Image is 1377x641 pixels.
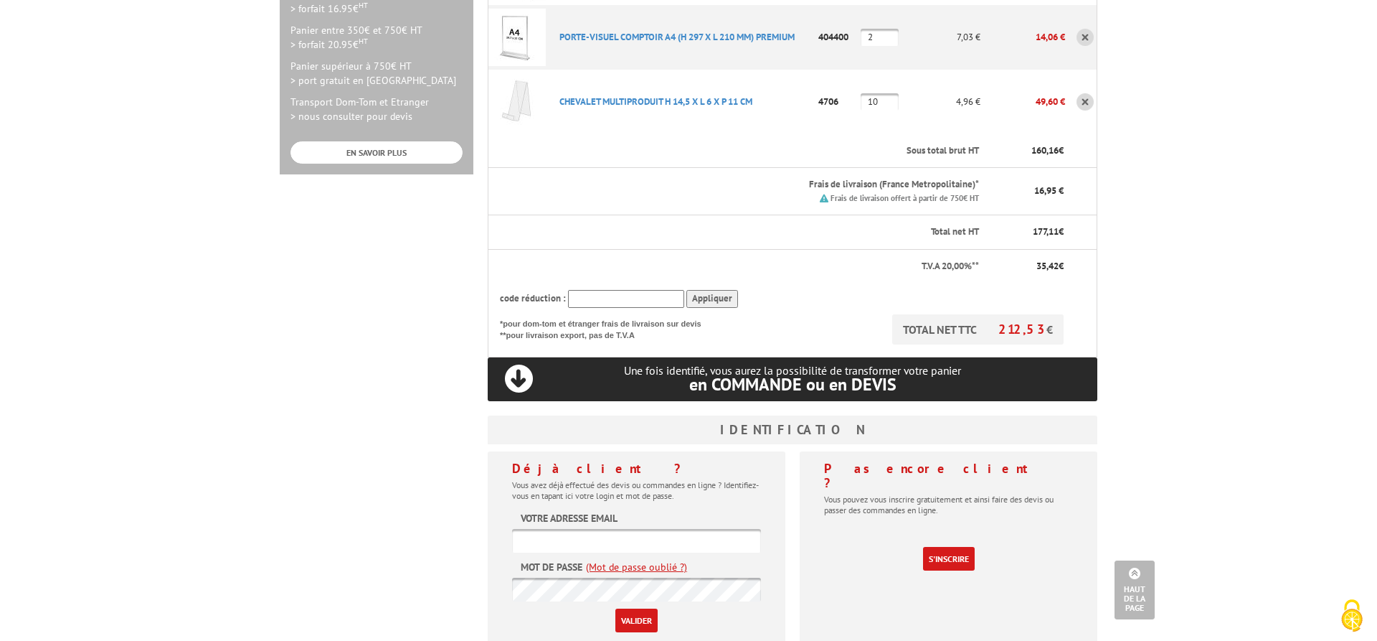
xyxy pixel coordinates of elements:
[512,479,761,501] p: Vous avez déjà effectué des devis ou commandes en ligne ? Identifiez-vous en tapant ici votre log...
[548,134,980,168] th: Sous total brut HT
[290,38,368,51] span: > forfait 20.95€
[290,95,463,123] p: Transport Dom-Tom et Etranger
[992,260,1064,273] p: €
[290,59,463,88] p: Panier supérieur à 750€ HT
[290,110,412,123] span: > nous consulter pour devis
[814,89,861,114] p: 4706
[980,89,1065,114] p: 49,60 €
[500,225,979,239] p: Total net HT
[923,547,975,571] a: S'inscrire
[290,74,456,87] span: > port gratuit en [GEOGRAPHIC_DATA]
[559,178,979,192] p: Frais de livraison (France Metropolitaine)*
[1031,144,1059,156] span: 160,16
[998,321,1046,337] span: 212,53
[500,314,715,341] p: *pour dom-tom et étranger frais de livraison sur devis **pour livraison export, pas de T.V.A
[488,364,1097,393] p: Une fois identifié, vous aurez la possibilité de transformer votre panier
[980,24,1065,50] p: 14,06 €
[901,24,981,50] p: 7,03 €
[615,609,658,632] input: Valider
[901,89,981,114] p: 4,96 €
[586,560,687,574] a: (Mot de passe oublié ?)
[831,193,979,203] small: Frais de livraison offert à partir de 750€ HT
[559,31,795,43] a: PORTE-VISUEL COMPTOIR A4 (H 297 X L 210 MM) PREMIUM
[521,511,617,525] label: Votre adresse email
[500,292,566,304] span: code réduction :
[1334,598,1370,634] img: Cookies (fenêtre modale)
[290,141,463,164] a: EN SAVOIR PLUS
[686,290,738,308] input: Appliquer
[559,95,752,108] a: CHEVALET MULTIPRODUIT H 14,5 X L 6 X P 11 CM
[820,194,828,202] img: picto.png
[488,73,546,131] img: CHEVALET MULTIPRODUIT H 14,5 X L 6 X P 11 CM
[824,462,1073,490] h4: Pas encore client ?
[1327,592,1377,641] button: Cookies (fenêtre modale)
[488,416,1097,444] h3: Identification
[488,9,546,66] img: PORTE-VISUEL COMPTOIR A4 (H 297 X L 210 MM) PREMIUM
[512,462,761,476] h4: Déjà client ?
[824,494,1073,515] p: Vous pouvez vous inscrire gratuitement et ainsi faire des devis ou passer des commandes en ligne.
[814,24,861,50] p: 404400
[992,144,1064,158] p: €
[1115,561,1155,619] a: Haut de la page
[1033,225,1059,238] span: 177,11
[521,560,582,574] label: Mot de passe
[500,260,979,273] p: T.V.A 20,00%**
[892,314,1064,345] p: TOTAL NET TTC €
[1036,260,1059,272] span: 35,42
[290,2,368,15] span: > forfait 16.95€
[1034,184,1064,197] span: 16,95 €
[290,23,463,52] p: Panier entre 350€ et 750€ HT
[992,225,1064,239] p: €
[689,373,896,396] span: en COMMANDE ou en DEVIS
[359,36,368,46] sup: HT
